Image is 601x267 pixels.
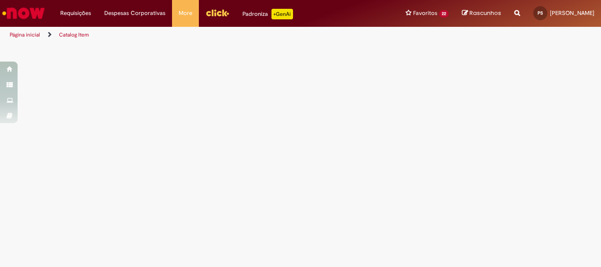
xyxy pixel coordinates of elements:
[10,31,40,38] a: Página inicial
[469,9,501,17] span: Rascunhos
[462,9,501,18] a: Rascunhos
[439,10,449,18] span: 22
[59,31,89,38] a: Catalog Item
[550,9,594,17] span: [PERSON_NAME]
[7,27,394,43] ul: Trilhas de página
[60,9,91,18] span: Requisições
[413,9,437,18] span: Favoritos
[205,6,229,19] img: click_logo_yellow_360x200.png
[271,9,293,19] p: +GenAi
[1,4,46,22] img: ServiceNow
[179,9,192,18] span: More
[242,9,293,19] div: Padroniza
[104,9,165,18] span: Despesas Corporativas
[538,10,543,16] span: PS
